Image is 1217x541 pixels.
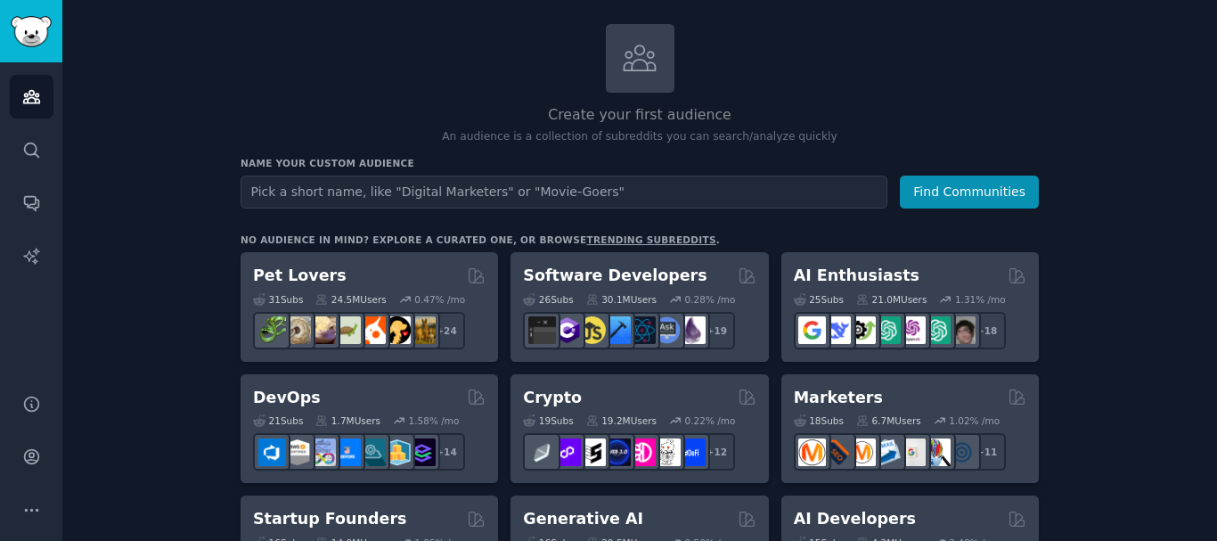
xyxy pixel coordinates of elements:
[948,439,976,466] img: OnlineMarketing
[408,316,436,344] img: dogbreed
[578,439,606,466] img: ethstaker
[848,316,876,344] img: AItoolsCatalog
[358,316,386,344] img: cockatiel
[258,316,286,344] img: herpetology
[523,387,582,409] h2: Crypto
[586,414,657,427] div: 19.2M Users
[968,433,1006,471] div: + 11
[523,508,643,530] h2: Generative AI
[253,265,347,287] h2: Pet Lovers
[603,439,631,466] img: web3
[873,439,901,466] img: Emailmarketing
[955,293,1006,306] div: 1.31 % /mo
[258,439,286,466] img: azuredevops
[900,176,1039,209] button: Find Communities
[241,176,887,209] input: Pick a short name, like "Digital Marketers" or "Movie-Goers"
[948,316,976,344] img: ArtificalIntelligence
[798,439,826,466] img: content_marketing
[586,293,657,306] div: 30.1M Users
[428,433,465,471] div: + 14
[241,157,1039,169] h3: Name your custom audience
[678,439,706,466] img: defi_
[553,439,581,466] img: 0xPolygon
[11,16,52,47] img: GummySearch logo
[414,293,465,306] div: 0.47 % /mo
[241,104,1039,127] h2: Create your first audience
[253,414,303,427] div: 21 Sub s
[794,387,883,409] h2: Marketers
[856,414,921,427] div: 6.7M Users
[383,316,411,344] img: PetAdvice
[409,414,460,427] div: 1.58 % /mo
[898,439,926,466] img: googleads
[603,316,631,344] img: iOSProgramming
[794,414,844,427] div: 18 Sub s
[685,293,736,306] div: 0.28 % /mo
[628,439,656,466] img: defiblockchain
[315,414,380,427] div: 1.7M Users
[358,439,386,466] img: platformengineering
[794,293,844,306] div: 25 Sub s
[578,316,606,344] img: learnjavascript
[553,316,581,344] img: csharp
[698,312,735,349] div: + 19
[653,439,681,466] img: CryptoNews
[628,316,656,344] img: reactnative
[823,316,851,344] img: DeepSeek
[333,316,361,344] img: turtle
[856,293,927,306] div: 21.0M Users
[308,316,336,344] img: leopardgeckos
[283,316,311,344] img: ballpython
[333,439,361,466] img: DevOpsLinks
[653,316,681,344] img: AskComputerScience
[685,414,736,427] div: 0.22 % /mo
[794,508,916,530] h2: AI Developers
[798,316,826,344] img: GoogleGeminiAI
[408,439,436,466] img: PlatformEngineers
[308,439,336,466] img: Docker_DevOps
[283,439,311,466] img: AWS_Certified_Experts
[428,312,465,349] div: + 24
[383,439,411,466] img: aws_cdk
[523,265,707,287] h2: Software Developers
[315,293,386,306] div: 24.5M Users
[848,439,876,466] img: AskMarketing
[823,439,851,466] img: bigseo
[698,433,735,471] div: + 12
[253,508,406,530] h2: Startup Founders
[968,312,1006,349] div: + 18
[923,316,951,344] img: chatgpt_prompts_
[528,439,556,466] img: ethfinance
[898,316,926,344] img: OpenAIDev
[586,234,715,245] a: trending subreddits
[253,293,303,306] div: 31 Sub s
[523,293,573,306] div: 26 Sub s
[523,414,573,427] div: 19 Sub s
[678,316,706,344] img: elixir
[794,265,919,287] h2: AI Enthusiasts
[923,439,951,466] img: MarketingResearch
[241,234,720,246] div: No audience in mind? Explore a curated one, or browse .
[253,387,321,409] h2: DevOps
[873,316,901,344] img: chatgpt_promptDesign
[528,316,556,344] img: software
[241,129,1039,145] p: An audience is a collection of subreddits you can search/analyze quickly
[949,414,1000,427] div: 1.02 % /mo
